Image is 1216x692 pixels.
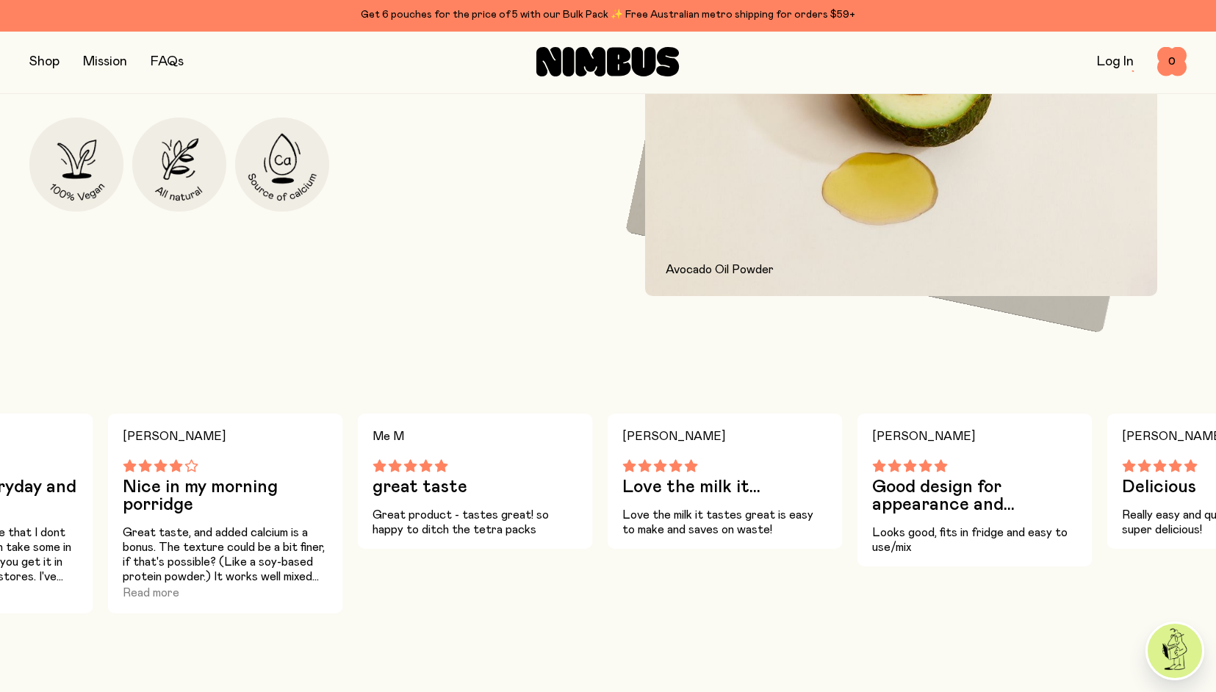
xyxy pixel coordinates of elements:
h3: great taste [373,478,578,496]
p: Looks good, fits in fridge and easy to use/mix [872,525,1078,555]
p: Avocado Oil Powder [666,261,1137,278]
button: Read more [123,584,179,602]
a: Log In [1097,55,1134,68]
h3: Good design for appearance and practical use [872,478,1078,513]
h4: [PERSON_NAME] [872,425,1078,447]
h4: Me M [373,425,578,447]
a: Mission [83,55,127,68]
p: Love the milk it tastes great is easy to make and saves on waste! [622,508,828,537]
img: agent [1148,624,1202,678]
button: 0 [1157,47,1187,76]
a: FAQs [151,55,184,68]
p: Great taste, and added calcium is a bonus. The texture could be a bit finer, if that's possible? ... [123,525,328,584]
h3: Nice in my morning porridge [123,478,328,513]
div: Get 6 pouches for the price of 5 with our Bulk Pack ✨ Free Australian metro shipping for orders $59+ [29,6,1187,24]
h4: [PERSON_NAME] [622,425,828,447]
h4: [PERSON_NAME] [123,425,328,447]
p: Great product - tastes great! so happy to ditch the tetra packs [373,508,578,537]
h3: Love the milk it... [622,478,828,496]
